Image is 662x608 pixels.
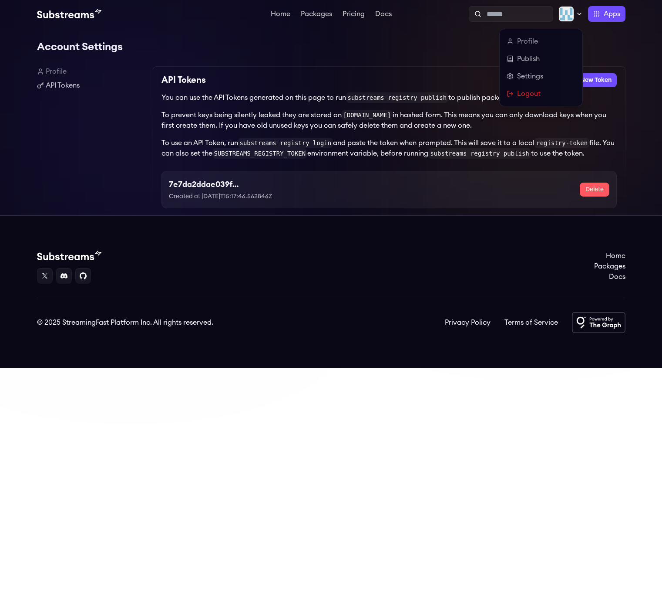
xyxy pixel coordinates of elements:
[572,312,625,333] img: Powered by The Graph
[346,92,449,103] code: substreams registry publish
[37,80,146,91] a: API Tokens
[169,192,312,201] p: Created at [DATE]T15:17:46.562846Z
[445,317,491,328] a: Privacy Policy
[161,110,617,131] p: To prevent keys being silently leaked they are stored on in hashed form. This means you can only ...
[269,10,292,19] a: Home
[342,110,393,120] code: [DOMAIN_NAME]
[238,138,333,148] code: substreams registry login
[594,251,625,261] a: Home
[161,92,617,103] p: You can use the API Tokens generated on this page to run to publish packages on
[575,73,617,87] button: New Token
[580,183,609,197] button: Delete
[507,54,575,64] a: Publish
[373,10,393,19] a: Docs
[604,9,620,19] span: Apps
[161,138,617,159] p: To use an API Token, run and paste the token when prompted. This will save it to a local file. Yo...
[507,88,575,99] a: Logout
[37,317,213,328] div: © 2025 StreamingFast Platform Inc. All rights reserved.
[161,73,206,87] h2: API Tokens
[558,6,574,22] img: Profile
[299,10,334,19] a: Packages
[341,10,366,19] a: Pricing
[594,261,625,272] a: Packages
[37,38,625,56] h1: Account Settings
[37,9,101,19] img: Substream's logo
[507,36,575,47] a: Profile
[504,317,558,328] a: Terms of Service
[37,66,146,77] a: Profile
[169,178,240,190] h3: 7e7da2ddae039f9f7000949bcbe2615b
[37,251,101,261] img: Substream's logo
[534,138,589,148] code: registry-token
[594,272,625,282] a: Docs
[212,148,308,159] code: SUBSTREAMS_REGISTRY_TOKEN
[507,71,575,82] a: Settings
[428,148,531,159] code: substreams registry publish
